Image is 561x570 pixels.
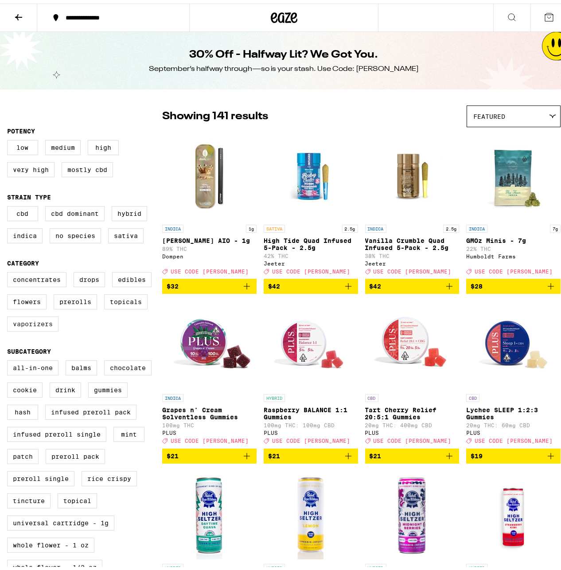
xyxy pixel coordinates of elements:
img: Pabst Labs - Lemon High Seltzer [266,467,355,556]
label: Infused Preroll Pack [45,401,136,416]
p: 22% THC [466,242,561,248]
a: Open page for Tart Cherry Relief 20:5:1 Gummies from PLUS [365,297,460,445]
span: $42 [268,279,280,286]
p: 2.5g [342,221,358,229]
label: Whole Flower - 1 oz [7,534,94,549]
p: 2.5g [443,221,459,229]
p: INDICA [162,390,183,398]
p: 20mg THC: 400mg CBD [365,419,460,425]
legend: Subcategory [7,344,51,351]
p: 42% THC [264,250,358,255]
span: Hi. Need any help? [5,6,64,13]
span: USE CODE [PERSON_NAME] [272,435,350,441]
img: Pabst Labs - Midnight Berries 10:3:2 High Seltzer [367,467,456,556]
div: PLUS [162,426,257,432]
p: CBD [466,390,479,398]
p: 100mg THC [162,419,257,425]
label: Sativa [108,225,144,240]
label: Drops [74,269,105,284]
p: 38% THC [365,250,460,255]
p: [PERSON_NAME] AIO - 1g [162,234,257,241]
p: GMOz Minis - 7g [466,234,561,241]
button: Add to bag [466,275,561,290]
span: USE CODE [PERSON_NAME] [171,435,249,441]
button: Add to bag [466,445,561,460]
span: $19 [471,449,483,456]
img: Jeeter - Vanilla Crumble Quad Infused 5-Pack - 2.5g [368,128,456,217]
p: INDICA [466,221,487,229]
label: Preroll Single [7,468,74,483]
button: Add to bag [365,445,460,460]
span: $21 [370,449,382,456]
p: INDICA [365,221,386,229]
p: 1g [246,221,257,229]
p: HYBRID [264,560,285,568]
label: Gummies [88,379,128,394]
span: $28 [471,279,483,286]
button: Add to bag [264,445,358,460]
p: HYBRID [162,560,183,568]
span: USE CODE [PERSON_NAME] [171,265,249,271]
label: Very High [7,159,55,174]
label: Patch [7,445,39,461]
label: Hash [7,401,38,416]
span: $32 [167,279,179,286]
img: Jeeter - High Tide Quad Infused 5-Pack - 2.5g [266,128,355,217]
span: $21 [167,449,179,456]
label: Flowers [7,291,47,306]
label: Topical [58,490,97,505]
legend: Strain Type [7,190,51,197]
p: Raspberry BALANCE 1:1 Gummies [264,403,358,417]
label: Infused Preroll Single [7,423,106,438]
img: Pabst Labs - Daytime Guava 10:5 High Seltzer [165,467,253,556]
label: Tincture [7,490,51,505]
div: PLUS [365,426,460,432]
legend: Potency [7,124,35,131]
div: PLUS [466,426,561,432]
label: CBD [7,203,38,218]
label: Balms [66,357,97,372]
img: PLUS - Lychee SLEEP 1:2:3 Gummies [469,297,558,386]
img: PLUS - Raspberry BALANCE 1:1 Gummies [266,297,355,386]
p: High Tide Quad Infused 5-Pack - 2.5g [264,234,358,248]
label: Preroll Pack [46,445,105,461]
span: USE CODE [PERSON_NAME] [374,265,452,271]
img: Dompen - King Louis XIII AIO - 1g [165,128,253,217]
p: 100mg THC: 100mg CBD [264,419,358,425]
img: Pabst Labs - Strawberry Kiwi High Seltzer [469,467,558,556]
a: Open page for Lychee SLEEP 1:2:3 Gummies from PLUS [466,297,561,445]
p: INDICA [162,221,183,229]
label: Universal Cartridge - 1g [7,512,114,527]
p: Tart Cherry Relief 20:5:1 Gummies [365,403,460,417]
label: Prerolls [54,291,97,306]
img: PLUS - Grapes n' Cream Solventless Gummies [165,297,253,386]
span: USE CODE [PERSON_NAME] [374,435,452,441]
span: $21 [268,449,280,456]
span: USE CODE [PERSON_NAME] [475,435,553,441]
label: Indica [7,225,43,240]
a: Open page for Raspberry BALANCE 1:1 Gummies from PLUS [264,297,358,445]
p: 89% THC [162,242,257,248]
button: Add to bag [162,445,257,460]
span: USE CODE [PERSON_NAME] [475,265,553,271]
p: 20mg THC: 60mg CBD [466,419,561,425]
p: 7g [550,221,561,229]
div: Jeeter [365,257,460,263]
label: Topicals [104,291,148,306]
span: Featured [473,109,505,117]
label: Low [7,137,38,152]
div: Dompen [162,250,257,256]
p: HYBRID [466,560,487,568]
div: Jeeter [264,257,358,263]
a: Open page for Vanilla Crumble Quad Infused 5-Pack - 2.5g from Jeeter [365,128,460,275]
p: Showing 141 results [162,105,268,121]
label: Medium [45,137,81,152]
div: PLUS [264,426,358,432]
a: Open page for King Louis XIII AIO - 1g from Dompen [162,128,257,275]
a: Open page for GMOz Minis - 7g from Humboldt Farms [466,128,561,275]
label: High [88,137,119,152]
label: Hybrid [112,203,147,218]
p: SATIVA [264,221,285,229]
label: Cookie [7,379,43,394]
img: PLUS - Tart Cherry Relief 20:5:1 Gummies [368,297,456,386]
